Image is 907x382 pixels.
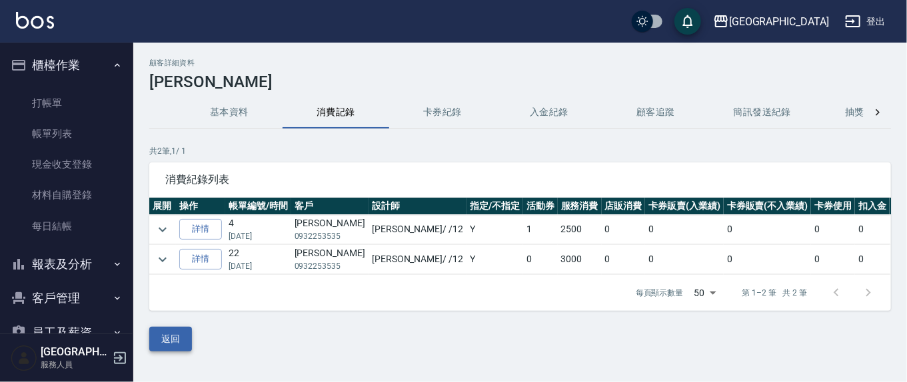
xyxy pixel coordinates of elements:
[41,345,109,359] h5: [GEOGRAPHIC_DATA]
[636,287,684,299] p: 每頁顯示數量
[558,198,602,215] th: 服務消費
[41,359,109,371] p: 服務人員
[16,12,54,29] img: Logo
[523,215,558,244] td: 1
[674,8,701,35] button: save
[149,145,891,157] p: 共 2 筆, 1 / 1
[11,345,37,371] img: Person
[602,96,709,128] button: 顧客追蹤
[708,8,834,35] button: [GEOGRAPHIC_DATA]
[602,215,646,244] td: 0
[149,59,891,67] h2: 顧客詳細資料
[724,245,812,274] td: 0
[149,198,176,215] th: 展開
[466,198,523,215] th: 指定/不指定
[369,245,466,274] td: [PERSON_NAME] / /12
[466,245,523,274] td: Y
[369,198,466,215] th: 設計師
[5,149,128,180] a: 現金收支登錄
[225,198,291,215] th: 帳單編號/時間
[229,260,288,272] p: [DATE]
[811,215,855,244] td: 0
[283,96,389,128] button: 消費記錄
[165,173,875,186] span: 消費紀錄列表
[5,281,128,315] button: 客戶管理
[291,215,369,244] td: [PERSON_NAME]
[149,73,891,91] h3: [PERSON_NAME]
[729,13,829,30] div: [GEOGRAPHIC_DATA]
[229,230,288,242] p: [DATE]
[5,88,128,118] a: 打帳單
[369,215,466,244] td: [PERSON_NAME] / /12
[724,215,812,244] td: 0
[558,245,602,274] td: 3000
[496,96,602,128] button: 入金紀錄
[523,245,558,274] td: 0
[724,198,812,215] th: 卡券販賣(不入業績)
[709,96,816,128] button: 簡訊發送紀錄
[811,245,855,274] td: 0
[5,247,128,282] button: 報表及分析
[602,245,646,274] td: 0
[295,230,365,242] p: 0932253535
[153,250,173,270] button: expand row
[5,180,128,210] a: 材料自購登錄
[5,118,128,149] a: 帳單列表
[5,211,128,242] a: 每日結帳
[855,198,890,215] th: 扣入金
[153,220,173,240] button: expand row
[176,198,225,215] th: 操作
[811,198,855,215] th: 卡券使用
[523,198,558,215] th: 活動券
[5,48,128,83] button: 櫃檯作業
[179,249,222,270] a: 詳情
[855,215,890,244] td: 0
[291,198,369,215] th: 客戶
[840,9,891,34] button: 登出
[742,287,807,299] p: 第 1–2 筆 共 2 筆
[291,245,369,274] td: [PERSON_NAME]
[149,327,192,351] button: 返回
[558,215,602,244] td: 2500
[645,198,724,215] th: 卡券販賣(入業績)
[855,245,890,274] td: 0
[645,245,724,274] td: 0
[689,275,721,311] div: 50
[295,260,365,272] p: 0932253535
[602,198,646,215] th: 店販消費
[466,215,523,244] td: Y
[176,96,283,128] button: 基本資料
[645,215,724,244] td: 0
[179,219,222,240] a: 詳情
[5,315,128,350] button: 員工及薪資
[225,245,291,274] td: 22
[225,215,291,244] td: 4
[389,96,496,128] button: 卡券紀錄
